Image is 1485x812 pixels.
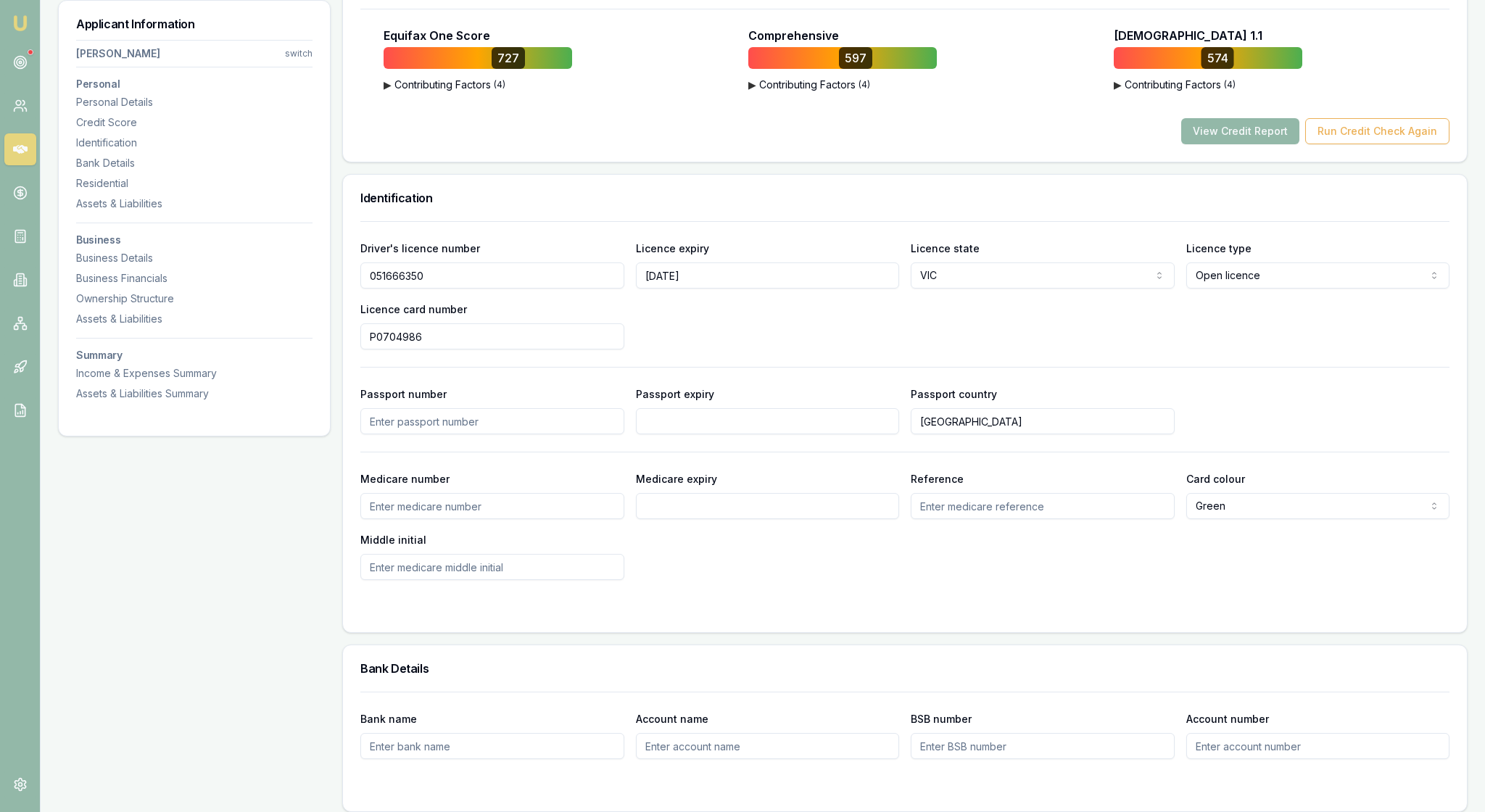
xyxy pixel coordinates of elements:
[1114,78,1122,92] span: ▶
[911,493,1175,519] input: Enter medicare reference
[1186,733,1450,759] input: Enter account number
[1201,47,1234,69] div: 574
[360,388,447,400] label: Passport number
[859,79,870,91] span: ( 4 )
[76,235,313,245] h3: Business
[76,18,313,30] h3: Applicant Information
[1305,118,1449,144] button: Run Credit Check Again
[285,48,313,59] div: switch
[1186,242,1252,254] label: Licence type
[76,115,313,130] div: Credit Score
[911,388,997,400] label: Passport country
[911,242,980,254] label: Licence state
[636,388,714,400] label: Passport expiry
[76,251,313,265] div: Business Details
[1181,118,1299,144] button: View Credit Report
[76,271,313,286] div: Business Financials
[748,78,756,92] span: ▶
[360,733,624,759] input: Enter bank name
[360,303,467,315] label: Licence card number
[1186,713,1269,725] label: Account number
[76,136,313,150] div: Identification
[911,733,1175,759] input: Enter BSB number
[748,27,839,44] p: Comprehensive
[76,95,313,109] div: Personal Details
[360,713,417,725] label: Bank name
[360,493,624,519] input: Enter medicare number
[384,78,392,92] span: ▶
[76,366,313,381] div: Income & Expenses Summary
[911,473,964,485] label: Reference
[494,79,505,91] span: ( 4 )
[360,534,426,546] label: Middle initial
[76,176,313,191] div: Residential
[12,14,29,32] img: emu-icon-u.png
[360,262,624,289] input: Enter driver's licence number
[636,473,717,485] label: Medicare expiry
[360,192,1449,204] h3: Identification
[76,386,313,401] div: Assets & Liabilities Summary
[1114,78,1302,92] button: ▶Contributing Factors(4)
[1114,27,1262,44] p: [DEMOGRAPHIC_DATA] 1.1
[360,554,624,580] input: Enter medicare middle initial
[384,78,572,92] button: ▶Contributing Factors(4)
[360,473,450,485] label: Medicare number
[76,196,313,211] div: Assets & Liabilities
[636,713,708,725] label: Account name
[76,350,313,360] h3: Summary
[360,323,624,349] input: Enter driver's licence card number
[76,79,313,89] h3: Personal
[384,27,490,44] p: Equifax One Score
[492,47,525,69] div: 727
[911,408,1175,434] input: Enter passport country
[360,663,1449,674] h3: Bank Details
[360,408,624,434] input: Enter passport number
[636,242,709,254] label: Licence expiry
[748,78,937,92] button: ▶Contributing Factors(4)
[76,46,160,61] div: [PERSON_NAME]
[360,242,480,254] label: Driver's licence number
[76,312,313,326] div: Assets & Liabilities
[76,291,313,306] div: Ownership Structure
[1186,473,1245,485] label: Card colour
[839,47,872,69] div: 597
[911,713,972,725] label: BSB number
[76,156,313,170] div: Bank Details
[636,733,900,759] input: Enter account name
[1224,79,1236,91] span: ( 4 )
